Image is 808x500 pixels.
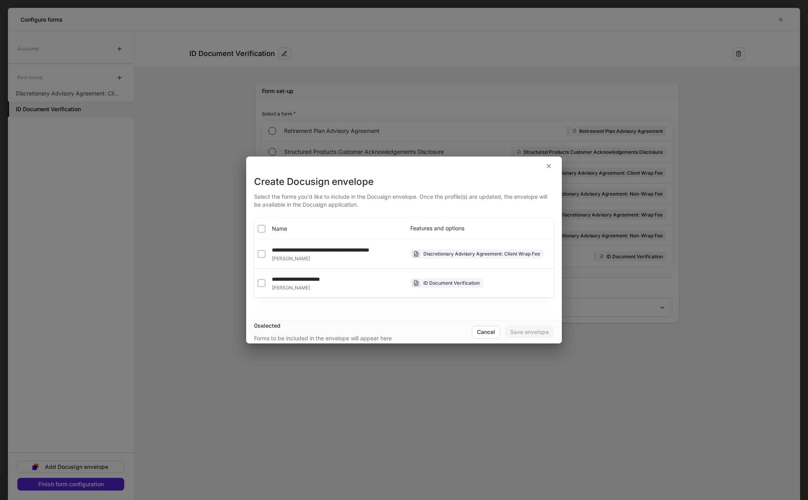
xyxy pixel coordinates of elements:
[254,334,392,342] div: Forms to be included in the envelope will appear here
[404,218,554,239] th: Features and options
[254,175,554,188] div: Create Docusign envelope
[423,279,480,287] div: ID Document Verification
[477,329,495,335] div: Cancel
[272,256,310,262] span: [PERSON_NAME]
[272,225,287,233] span: Name
[423,250,540,257] div: Discretionary Advisory Agreement: Client Wrap Fee
[254,322,472,330] div: 0 selected
[272,285,310,291] span: [PERSON_NAME]
[472,326,500,338] button: Cancel
[254,188,554,209] div: Select the forms you'd like to include in the Docusign envelope. Once the profile(s) are updated,...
